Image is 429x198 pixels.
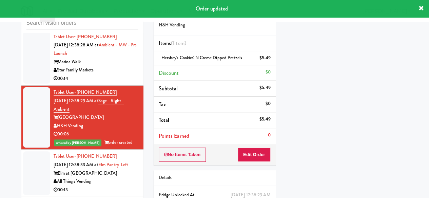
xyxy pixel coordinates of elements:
[171,39,186,47] span: (1 )
[54,130,138,138] div: 00:06
[98,161,129,168] a: Elm Pantry-Left
[159,132,189,140] span: Points Earned
[54,186,138,194] div: 00:13
[159,69,179,77] span: Discount
[54,66,138,74] div: Star Family Markets
[54,42,137,57] a: Ambient - MW - Pre Launch
[54,177,138,186] div: All Things Vending
[75,34,117,40] span: · [PHONE_NUMBER]
[159,116,170,124] span: Total
[265,68,270,76] div: $0
[26,17,138,29] input: Search vision orders
[159,39,186,47] span: Items
[54,113,138,122] div: [GEOGRAPHIC_DATA]
[54,139,102,146] span: reviewed by [PERSON_NAME]
[21,30,143,86] li: Tablet User· [PHONE_NUMBER][DATE] 12:38:28 AM atAmbient - MW - Pre LaunchMarina WalkStar Family M...
[54,74,138,83] div: 00:14
[259,84,271,92] div: $5.49
[159,23,271,28] h5: H&H Vending
[259,115,271,124] div: $5.49
[54,97,124,113] a: Sage - Right - Ambient
[259,54,271,62] div: $5.49
[159,85,178,92] span: Subtotal
[21,150,143,197] li: Tablet User· [PHONE_NUMBER][DATE] 12:38:33 AM atElm Pantry-LeftElm at [GEOGRAPHIC_DATA]All Things...
[54,97,98,104] span: [DATE] 12:38:29 AM at
[104,139,133,146] span: order created
[21,86,143,150] li: Tablet User· [PHONE_NUMBER][DATE] 12:38:29 AM atSage - Right - Ambient[GEOGRAPHIC_DATA]H&H Vendin...
[159,101,166,108] span: Tax
[54,153,117,159] a: Tablet User· [PHONE_NUMBER]
[54,122,138,130] div: H&H Vending
[174,39,184,47] ng-pluralize: item
[54,42,99,48] span: [DATE] 12:38:28 AM at
[75,153,117,159] span: · [PHONE_NUMBER]
[54,89,117,96] a: Tablet User· [PHONE_NUMBER]
[238,148,271,162] button: Edit Order
[196,5,228,13] span: Order updated
[54,161,98,168] span: [DATE] 12:38:33 AM at
[161,54,242,61] span: Hershey's Cookies' N Creme dipped pretzels
[54,169,138,178] div: Elm at [GEOGRAPHIC_DATA]
[265,100,270,108] div: $0
[54,58,138,66] div: Marina Walk
[268,131,270,139] div: 0
[75,89,117,95] span: · [PHONE_NUMBER]
[159,148,206,162] button: No Items Taken
[54,34,117,40] a: Tablet User· [PHONE_NUMBER]
[159,174,271,182] div: Details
